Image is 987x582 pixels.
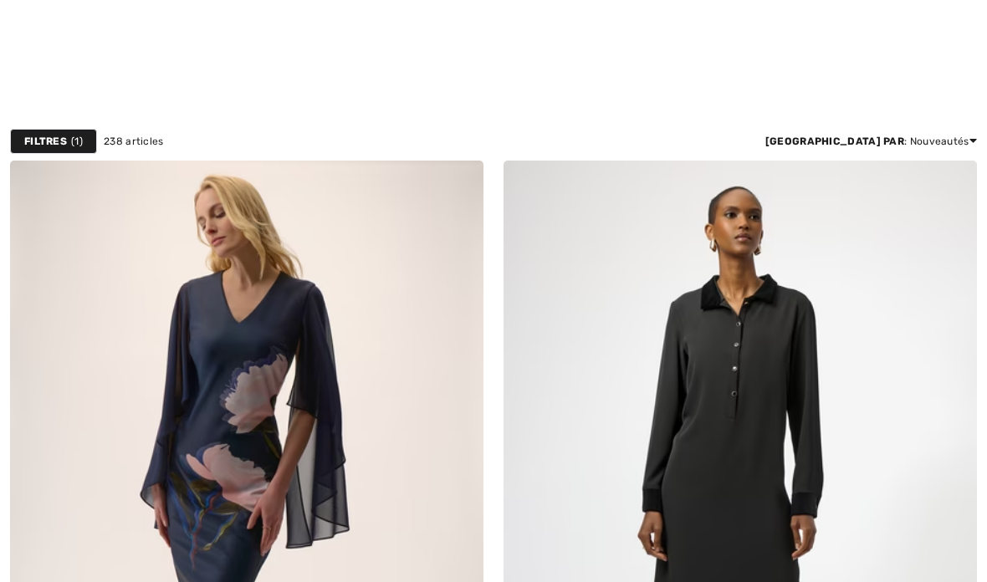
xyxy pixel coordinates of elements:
strong: Filtres [24,134,67,149]
strong: [GEOGRAPHIC_DATA] par [765,135,904,147]
span: 238 articles [104,134,164,149]
div: : Nouveautés [765,134,977,149]
span: 1 [71,134,83,149]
